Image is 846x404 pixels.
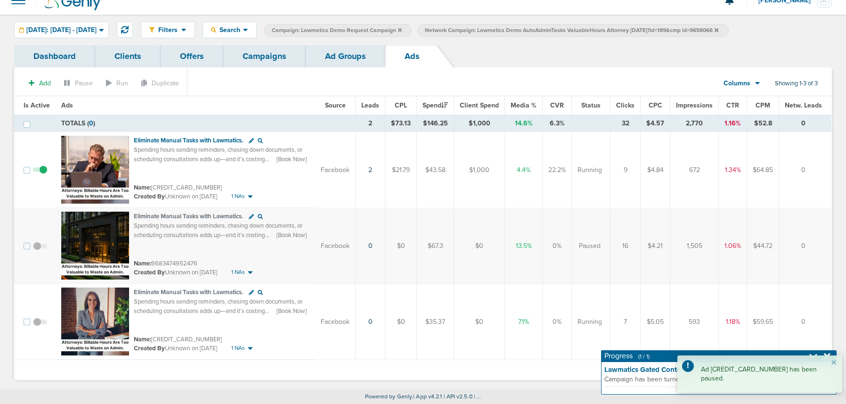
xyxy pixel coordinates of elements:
strong: Lawmatics Gated Content Campaign [604,365,826,375]
td: $73.13 [385,115,417,132]
td: 9 [610,132,641,208]
span: Campaign: Lawmatics Demo Request Campaign [272,26,402,34]
td: 32 [610,115,641,132]
span: Media % [511,101,537,109]
span: 0 [89,119,93,127]
a: 0 [368,242,373,250]
td: $1,000 [454,115,505,132]
span: Client Spend [460,101,499,109]
span: Status [581,101,601,109]
a: 2 [368,166,372,174]
span: | App v4.2.1 [413,393,442,400]
span: Name: [134,260,151,267]
td: $0 [454,208,505,284]
span: Source [325,101,346,109]
td: 0 [779,115,832,132]
span: Running [578,165,602,175]
span: Created By [134,269,165,276]
small: [CREDIT_CARD_NUMBER] [134,184,222,191]
span: (1 / 1) [638,353,650,360]
td: Facebook [315,284,356,360]
span: Add [39,79,51,87]
td: 1.34% [719,132,747,208]
span: Impressions [676,101,713,109]
span: 1 NAs [231,344,245,352]
span: Name: [134,336,151,343]
a: Clients [95,45,161,67]
span: Columns [724,79,750,88]
td: 1.06% [719,208,747,284]
div: Ad [CREDIT_CARD_NUMBER] has been paused. [677,355,842,393]
td: $21.79 [385,132,417,208]
td: $43.58 [417,132,454,208]
a: 0 [368,318,373,326]
td: 672 [670,132,719,208]
span: CTR [726,101,739,109]
td: $4.84 [641,132,670,208]
small: Unknown on [DATE] [134,344,217,353]
td: 0% [543,208,572,284]
td: 16 [610,208,641,284]
span: | API v2.5.0 [444,393,472,400]
td: TOTALS ( ) [56,115,315,132]
span: 1 NAs [231,268,245,276]
img: Ad image [61,288,129,355]
span: Created By [134,193,165,200]
td: Facebook [315,132,356,208]
td: 22.2% [543,132,572,208]
td: 0% [543,284,572,360]
td: 6.3% [543,115,572,132]
span: Paused [579,241,601,251]
button: Close [831,357,837,369]
td: $4.57 [641,115,670,132]
td: $146.25 [417,115,454,132]
a: Ads [385,45,439,67]
span: | ... [474,393,481,400]
td: 2 [356,115,385,132]
td: 1.18% [719,284,747,360]
span: Name: [134,184,151,191]
a: Dashboard [14,45,95,67]
span: 1 NAs [231,192,245,200]
td: 1.16% [719,115,747,132]
span: Is Active [24,101,50,109]
td: 593 [670,284,719,360]
span: Spending hours sending reminders, chasing down documents, or scheduling consultations adds up—and... [134,222,309,285]
a: Ad Groups [306,45,385,67]
td: $0 [385,208,417,284]
span: Search [216,26,243,34]
span: Eliminate Manual Tasks with Lawmatics. [134,137,243,144]
span: [Book Now] [277,231,307,239]
td: $52.8 [747,115,779,132]
td: $59.65 [747,284,779,360]
small: Unknown on [DATE] [134,268,217,277]
span: Spending hours sending reminders, chasing down documents, or scheduling consultations adds up—and... [134,146,309,209]
td: $35.37 [417,284,454,360]
button: Add [24,76,56,90]
img: Ad image [61,136,129,204]
h4: Progress [604,352,650,361]
td: 14.6% [505,115,543,132]
td: 4.4% [505,132,543,208]
td: $5.05 [641,284,670,360]
span: [DATE]: [DATE] - [DATE] [26,27,97,33]
span: Leads [361,101,379,109]
td: $64.85 [747,132,779,208]
td: $44.72 [747,208,779,284]
td: $4.21 [641,208,670,284]
td: $1,000 [454,132,505,208]
img: Ad image [61,212,129,280]
span: [Book Now] [277,155,307,164]
span: Filters [155,26,181,34]
td: 0 [779,284,832,360]
span: Network Campaign: Lawmatics Demo AutoAdminTasks ValuableHours Attorney [DATE]?id=189&cmp id=9658066 [425,26,718,34]
span: CPM [756,101,770,109]
td: 2,770 [670,115,719,132]
span: Spend [423,101,448,109]
td: 13.5% [505,208,543,284]
span: CPC [649,101,662,109]
td: 7.1% [505,284,543,360]
small: 6683474952476 [134,260,197,267]
td: 7 [610,284,641,360]
span: Campaign has been turned off [604,375,823,384]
